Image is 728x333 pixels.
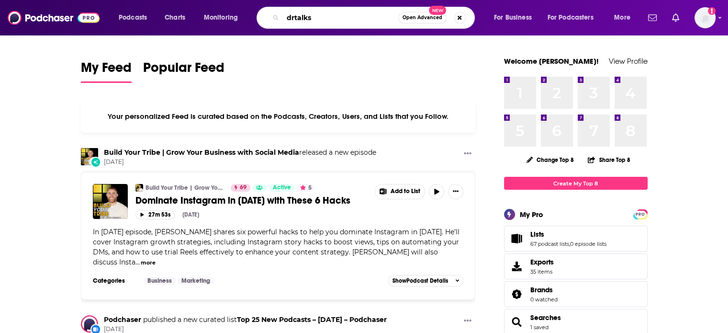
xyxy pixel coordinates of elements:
[93,277,136,285] h3: Categories
[530,324,549,331] a: 1 saved
[93,228,459,266] span: In [DATE] episode, [PERSON_NAME] shares six powerful hacks to help you dominate Instagram in [DAT...
[104,315,387,324] h3: published a new curated list
[392,277,448,284] span: Show Podcast Details
[81,59,132,83] a: My Feed
[504,226,648,252] span: Lists
[8,9,100,27] img: Podchaser - Follow, Share and Rate Podcasts
[504,177,648,190] a: Create My Top 8
[273,183,291,193] span: Active
[530,230,606,239] a: Lists
[530,313,561,322] a: Searches
[614,11,630,24] span: More
[104,158,376,166] span: [DATE]
[112,10,159,25] button: open menu
[569,241,570,247] span: ,
[146,184,224,192] a: Build Your Tribe | Grow Your Business with Social Media
[81,59,132,81] span: My Feed
[708,7,716,15] svg: Add a profile image
[570,241,606,247] a: 0 episode lists
[487,10,544,25] button: open menu
[530,230,544,239] span: Lists
[165,11,185,24] span: Charts
[240,183,246,193] span: 69
[507,287,526,301] a: Brands
[448,184,463,199] button: Show More Button
[93,184,128,219] img: Dominate Instagram in 2025 with These 6 Hacks
[178,277,214,285] a: Marketing
[507,260,526,273] span: Exports
[507,232,526,245] a: Lists
[521,154,580,166] button: Change Top 8
[104,315,141,324] a: Podchaser
[398,12,447,23] button: Open AdvancedNew
[460,315,475,327] button: Show More Button
[135,210,175,219] button: 27m 53s
[143,59,224,81] span: Popular Feed
[135,195,368,207] a: Dominate Instagram in [DATE] with These 6 Hacks
[635,210,646,218] a: PRO
[231,184,250,192] a: 69
[694,7,716,28] img: User Profile
[119,11,147,24] span: Podcasts
[429,6,446,15] span: New
[266,7,484,29] div: Search podcasts, credits, & more...
[297,184,314,192] button: 5
[391,188,420,195] span: Add to List
[530,296,558,303] a: 0 watched
[635,211,646,218] span: PRO
[694,7,716,28] button: Show profile menu
[143,59,224,83] a: Popular Feed
[530,286,558,294] a: Brands
[460,148,475,160] button: Show More Button
[530,286,553,294] span: Brands
[541,10,607,25] button: open menu
[283,10,398,25] input: Search podcasts, credits, & more...
[644,10,661,26] a: Show notifications dropdown
[104,148,299,157] a: Build Your Tribe | Grow Your Business with Social Media
[530,268,554,275] span: 35 items
[607,10,642,25] button: open menu
[269,184,295,192] a: Active
[530,258,554,266] span: Exports
[504,57,599,66] a: Welcome [PERSON_NAME]!
[548,11,594,24] span: For Podcasters
[520,210,543,219] div: My Pro
[135,184,143,192] img: Build Your Tribe | Grow Your Business with Social Media
[204,11,238,24] span: Monitoring
[182,211,199,218] div: [DATE]
[81,148,98,165] img: Build Your Tribe | Grow Your Business with Social Media
[135,258,140,266] span: ...
[197,10,250,25] button: open menu
[237,315,387,324] a: Top 25 New Podcasts – July 2025 – Podchaser
[403,15,442,20] span: Open Advanced
[90,157,101,167] div: New Episode
[504,281,648,307] span: Brands
[144,277,176,285] a: Business
[668,10,683,26] a: Show notifications dropdown
[694,7,716,28] span: Logged in as NickG
[158,10,191,25] a: Charts
[81,100,476,133] div: Your personalized Feed is curated based on the Podcasts, Creators, Users, and Lists that you Follow.
[104,148,376,157] h3: released a new episode
[388,275,464,287] button: ShowPodcast Details
[609,57,648,66] a: View Profile
[141,259,156,267] button: more
[507,315,526,329] a: Searches
[375,184,425,199] button: Show More Button
[504,253,648,279] a: Exports
[135,195,350,207] span: Dominate Instagram in [DATE] with These 6 Hacks
[587,150,630,169] button: Share Top 8
[530,241,569,247] a: 67 podcast lists
[81,315,98,333] img: Podchaser
[494,11,532,24] span: For Business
